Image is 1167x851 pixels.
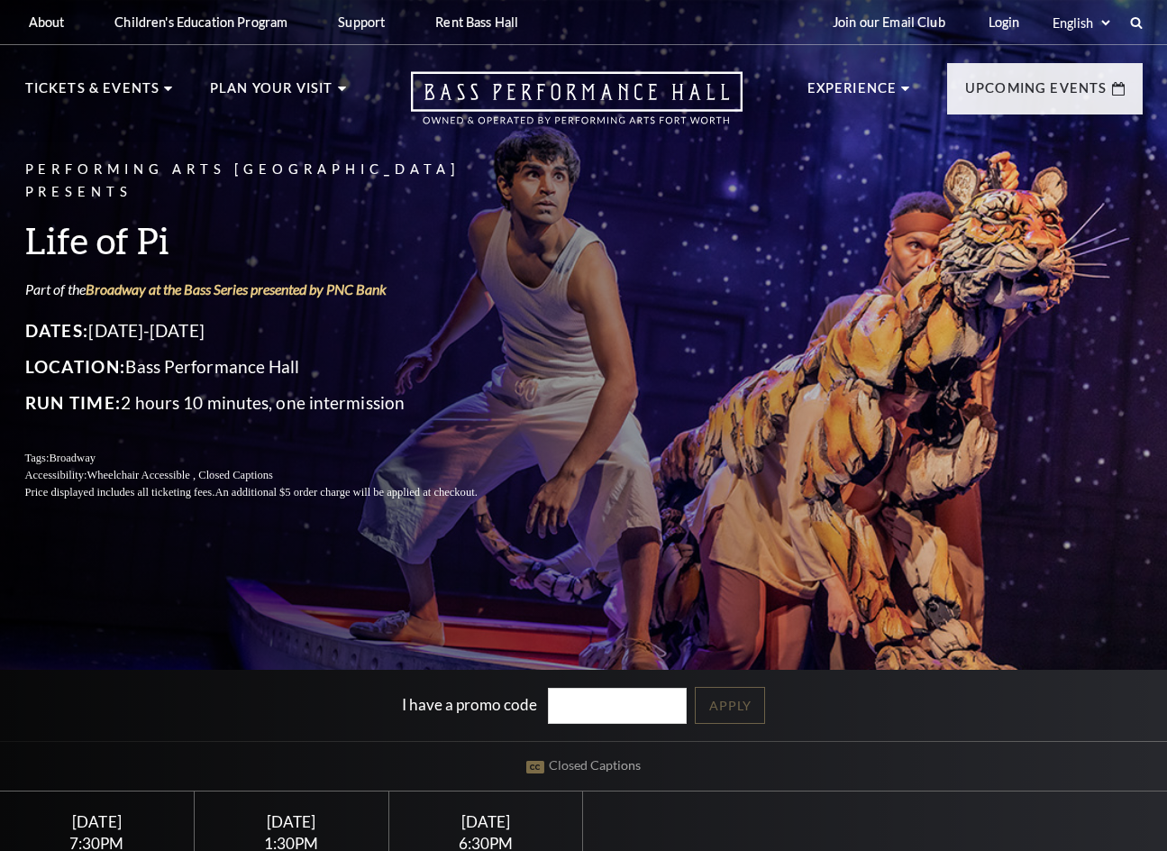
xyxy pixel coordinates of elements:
[22,812,172,831] div: [DATE]
[25,356,126,377] span: Location:
[29,14,65,30] p: About
[214,486,477,499] span: An additional $5 order charge will be applied at checkout.
[25,159,521,204] p: Performing Arts [GEOGRAPHIC_DATA] Presents
[338,14,385,30] p: Support
[965,78,1108,110] p: Upcoming Events
[25,316,521,345] p: [DATE]-[DATE]
[25,78,160,110] p: Tickets & Events
[807,78,898,110] p: Experience
[25,279,521,299] p: Part of the
[49,452,96,464] span: Broadway
[410,836,561,851] div: 6:30PM
[210,78,333,110] p: Plan Your Visit
[86,280,387,297] a: Broadway at the Bass Series presented by PNC Bank
[410,812,561,831] div: [DATE]
[25,352,521,381] p: Bass Performance Hall
[22,836,172,851] div: 7:30PM
[25,450,521,467] p: Tags:
[25,484,521,501] p: Price displayed includes all ticketing fees.
[402,694,537,713] label: I have a promo code
[25,389,521,417] p: 2 hours 10 minutes, one intermission
[25,392,122,413] span: Run Time:
[114,14,287,30] p: Children's Education Program
[216,836,367,851] div: 1:30PM
[87,469,272,481] span: Wheelchair Accessible , Closed Captions
[25,217,521,263] h3: Life of Pi
[435,14,518,30] p: Rent Bass Hall
[1049,14,1113,32] select: Select:
[216,812,367,831] div: [DATE]
[25,320,89,341] span: Dates:
[25,467,521,484] p: Accessibility:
